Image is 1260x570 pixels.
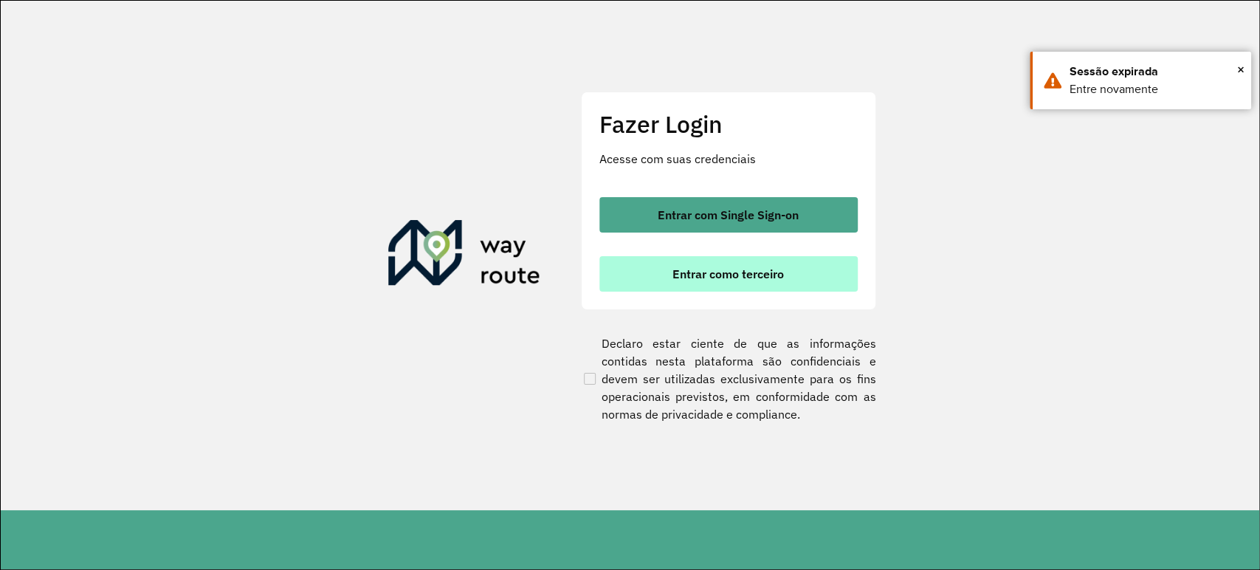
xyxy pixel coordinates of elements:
[599,150,858,168] p: Acesse com suas credenciais
[581,334,876,423] label: Declaro estar ciente de que as informações contidas nesta plataforma são confidenciais e devem se...
[658,209,799,221] span: Entrar com Single Sign-on
[1070,80,1240,98] div: Entre novamente
[1237,58,1244,80] span: ×
[599,256,858,292] button: button
[672,268,784,280] span: Entrar como terceiro
[1070,63,1240,80] div: Sessão expirada
[388,220,540,291] img: Roteirizador AmbevTech
[1237,58,1244,80] button: Close
[599,110,858,138] h2: Fazer Login
[599,197,858,233] button: button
